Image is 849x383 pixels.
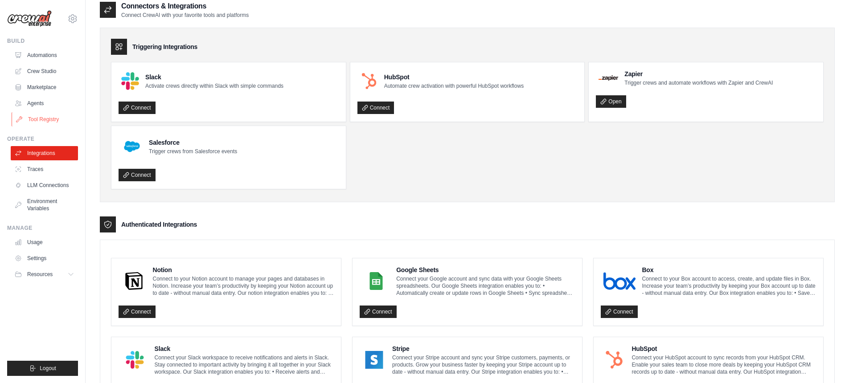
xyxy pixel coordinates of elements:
p: Connect to your Notion account to manage your pages and databases in Notion. Increase your team’s... [153,275,334,297]
p: Connect to your Box account to access, create, and update files in Box. Increase your team’s prod... [642,275,816,297]
span: Logout [40,365,56,372]
img: Zapier Logo [599,75,618,81]
img: Logo [7,10,52,27]
h4: Box [642,265,816,274]
p: Connect your HubSpot account to sync records from your HubSpot CRM. Enable your sales team to clo... [632,354,816,375]
h4: Stripe [392,344,575,353]
h3: Authenticated Integrations [121,220,197,229]
h4: Google Sheets [396,265,575,274]
a: Connect [357,102,394,114]
a: Connect [119,306,156,318]
div: Build [7,37,78,45]
a: Settings [11,251,78,265]
div: Manage [7,224,78,232]
a: Marketplace [11,80,78,94]
a: Connect [119,169,156,181]
img: HubSpot Logo [603,351,625,369]
a: Open [596,95,626,108]
p: Connect your Stripe account and sync your Stripe customers, payments, or products. Grow your busi... [392,354,575,375]
a: Integrations [11,146,78,160]
p: Connect CrewAI with your favorite tools and platforms [121,12,249,19]
button: Resources [11,267,78,281]
p: Automate crew activation with powerful HubSpot workflows [384,82,524,90]
span: Resources [27,271,53,278]
a: Traces [11,162,78,176]
img: Stripe Logo [362,351,386,369]
p: Activate crews directly within Slack with simple commands [145,82,283,90]
img: Notion Logo [121,272,147,290]
h4: Salesforce [149,138,237,147]
a: Agents [11,96,78,110]
img: Slack Logo [121,351,148,369]
a: Connect [360,306,397,318]
h4: Slack [155,344,334,353]
img: HubSpot Logo [360,72,378,90]
p: Connect your Google account and sync data with your Google Sheets spreadsheets. Our Google Sheets... [396,275,575,297]
h4: Notion [153,265,334,274]
h4: HubSpot [632,344,816,353]
button: Logout [7,361,78,376]
a: Usage [11,235,78,249]
a: LLM Connections [11,178,78,192]
a: Connect [601,306,638,318]
p: Trigger crews from Salesforce events [149,148,237,155]
a: Connect [119,102,156,114]
a: Crew Studio [11,64,78,78]
img: Box Logo [603,272,636,290]
h4: HubSpot [384,73,524,81]
a: Automations [11,48,78,62]
h3: Triggering Integrations [132,42,197,51]
img: Slack Logo [121,72,139,90]
h4: Zapier [624,69,773,78]
h4: Slack [145,73,283,81]
h2: Connectors & Integrations [121,1,249,12]
a: Environment Variables [11,194,78,216]
img: Salesforce Logo [121,136,143,157]
img: Google Sheets Logo [362,272,390,290]
p: Trigger crews and automate workflows with Zapier and CrewAI [624,79,773,86]
div: Operate [7,135,78,143]
p: Connect your Slack workspace to receive notifications and alerts in Slack. Stay connected to impo... [155,354,334,375]
a: Tool Registry [12,112,79,126]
